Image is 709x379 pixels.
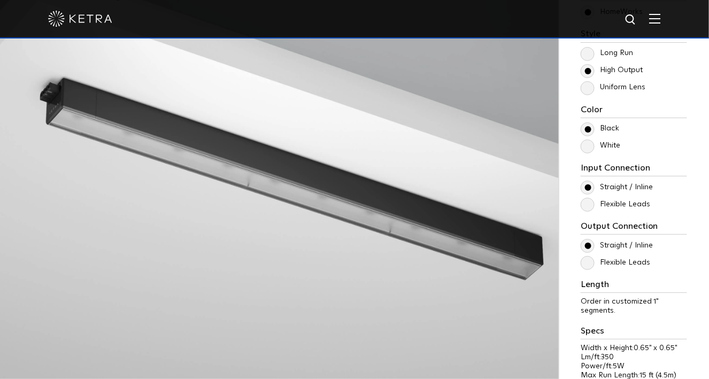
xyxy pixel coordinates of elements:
span: 350 [601,353,614,361]
span: 15 ft (4.5m) [639,372,677,379]
span: Order in customized 1" segments. [581,298,659,314]
h3: Output Connection [581,221,687,235]
label: Straight / Inline [581,241,653,250]
label: Flexible Leads [581,200,650,209]
p: Width x Height: [581,344,687,353]
p: Lm/ft: [581,353,687,362]
label: Straight / Inline [581,183,653,192]
p: Power/ft: [581,362,687,371]
img: Hamburger%20Nav.svg [649,13,661,24]
label: Uniform Lens [581,83,645,92]
label: Black [581,124,619,133]
label: High Output [581,66,643,75]
label: Flexible Leads [581,258,650,267]
img: ketra-logo-2019-white [48,11,112,27]
h3: Length [581,280,687,293]
h3: Specs [581,326,687,339]
span: 5W [613,362,625,370]
span: 0.65" x 0.65" [634,344,678,352]
label: White [581,141,620,150]
h3: Input Connection [581,163,687,176]
img: search icon [625,13,638,27]
h3: Color [581,105,687,118]
label: Long Run [581,49,633,58]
